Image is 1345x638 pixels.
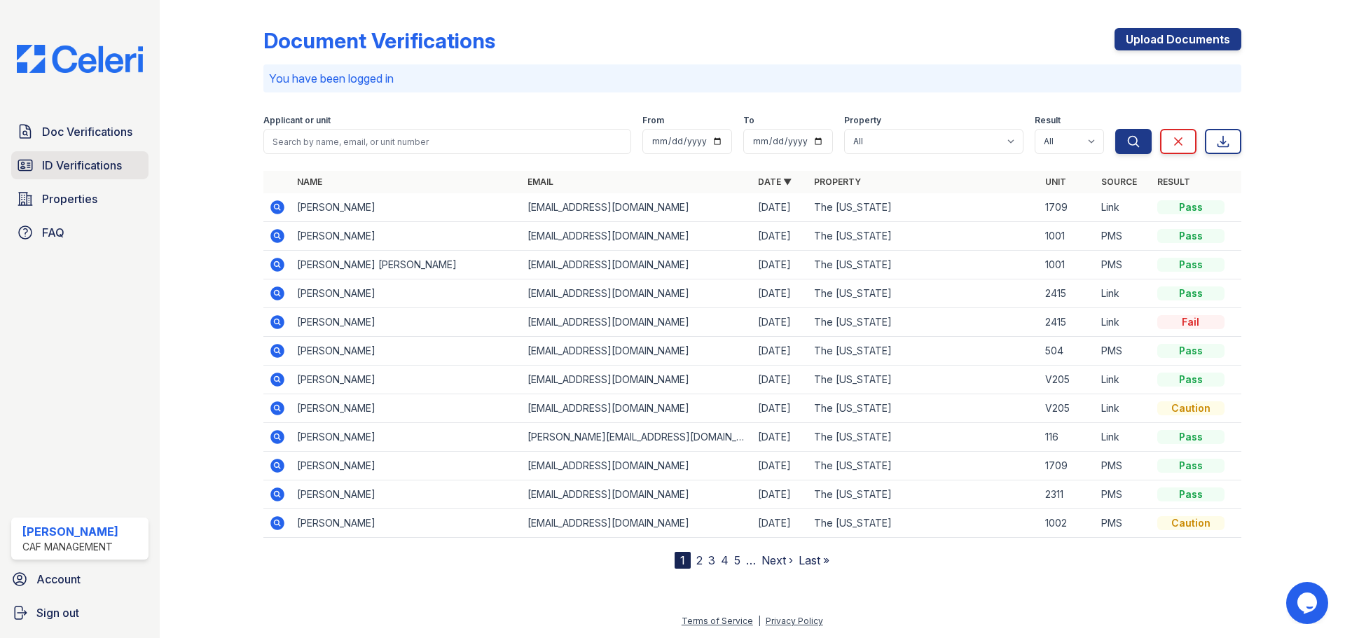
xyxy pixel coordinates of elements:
td: The [US_STATE] [808,480,1039,509]
td: The [US_STATE] [808,279,1039,308]
td: [DATE] [752,423,808,452]
div: Pass [1157,200,1225,214]
td: The [US_STATE] [808,452,1039,480]
td: The [US_STATE] [808,337,1039,366]
span: Sign out [36,604,79,621]
a: Email [527,176,553,187]
td: [DATE] [752,394,808,423]
td: Link [1096,308,1152,337]
td: [PERSON_NAME] [291,480,522,509]
div: [PERSON_NAME] [22,523,118,540]
td: 1002 [1040,509,1096,538]
span: Account [36,571,81,588]
div: Pass [1157,373,1225,387]
td: [EMAIL_ADDRESS][DOMAIN_NAME] [522,251,752,279]
div: Pass [1157,229,1225,243]
td: [PERSON_NAME] [291,423,522,452]
img: CE_Logo_Blue-a8612792a0a2168367f1c8372b55b34899dd931a85d93a1a3d3e32e68fde9ad4.png [6,45,154,73]
td: 504 [1040,337,1096,366]
td: [EMAIL_ADDRESS][DOMAIN_NAME] [522,366,752,394]
a: Account [6,565,154,593]
div: Pass [1157,286,1225,300]
div: CAF Management [22,540,118,554]
td: [DATE] [752,222,808,251]
td: [PERSON_NAME] [291,193,522,222]
td: [PERSON_NAME] [291,452,522,480]
td: 1001 [1040,251,1096,279]
a: Property [814,176,861,187]
td: [EMAIL_ADDRESS][DOMAIN_NAME] [522,279,752,308]
div: Pass [1157,344,1225,358]
input: Search by name, email, or unit number [263,129,631,154]
div: 1 [675,552,691,569]
td: Link [1096,193,1152,222]
a: Source [1101,176,1137,187]
td: PMS [1096,480,1152,509]
td: PMS [1096,337,1152,366]
a: 5 [734,553,740,567]
span: … [746,552,756,569]
td: 1709 [1040,193,1096,222]
td: 1001 [1040,222,1096,251]
td: [DATE] [752,509,808,538]
div: Pass [1157,430,1225,444]
div: Document Verifications [263,28,495,53]
span: ID Verifications [42,157,122,174]
td: The [US_STATE] [808,251,1039,279]
td: [DATE] [752,308,808,337]
td: PMS [1096,251,1152,279]
td: [EMAIL_ADDRESS][DOMAIN_NAME] [522,394,752,423]
label: Property [844,115,881,126]
a: Next › [761,553,793,567]
a: Privacy Policy [766,616,823,626]
div: Caution [1157,401,1225,415]
td: [DATE] [752,279,808,308]
td: PMS [1096,452,1152,480]
td: [EMAIL_ADDRESS][DOMAIN_NAME] [522,452,752,480]
td: 2415 [1040,308,1096,337]
td: [PERSON_NAME] [291,279,522,308]
label: To [743,115,754,126]
td: The [US_STATE] [808,423,1039,452]
a: Upload Documents [1115,28,1241,50]
td: [PERSON_NAME] [291,509,522,538]
td: [EMAIL_ADDRESS][DOMAIN_NAME] [522,222,752,251]
a: FAQ [11,219,149,247]
span: Properties [42,190,97,207]
a: Properties [11,185,149,213]
td: [PERSON_NAME] [291,394,522,423]
td: [EMAIL_ADDRESS][DOMAIN_NAME] [522,509,752,538]
td: [DATE] [752,337,808,366]
td: 1709 [1040,452,1096,480]
a: Sign out [6,599,154,627]
td: [PERSON_NAME] [291,308,522,337]
a: Terms of Service [682,616,753,626]
td: [PERSON_NAME] [291,222,522,251]
td: V205 [1040,366,1096,394]
label: From [642,115,664,126]
p: You have been logged in [269,70,1236,87]
iframe: chat widget [1286,582,1331,624]
td: [PERSON_NAME][EMAIL_ADDRESS][DOMAIN_NAME] [522,423,752,452]
div: Pass [1157,487,1225,501]
td: The [US_STATE] [808,394,1039,423]
td: The [US_STATE] [808,509,1039,538]
td: 2311 [1040,480,1096,509]
td: Link [1096,423,1152,452]
td: [EMAIL_ADDRESS][DOMAIN_NAME] [522,193,752,222]
td: [DATE] [752,251,808,279]
a: ID Verifications [11,151,149,179]
label: Applicant or unit [263,115,331,126]
span: FAQ [42,224,64,241]
td: [PERSON_NAME] [291,337,522,366]
td: Link [1096,394,1152,423]
td: The [US_STATE] [808,308,1039,337]
td: [EMAIL_ADDRESS][DOMAIN_NAME] [522,308,752,337]
div: Pass [1157,459,1225,473]
td: [EMAIL_ADDRESS][DOMAIN_NAME] [522,480,752,509]
td: PMS [1096,222,1152,251]
td: Link [1096,366,1152,394]
td: The [US_STATE] [808,366,1039,394]
a: 4 [721,553,729,567]
a: Last » [799,553,829,567]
